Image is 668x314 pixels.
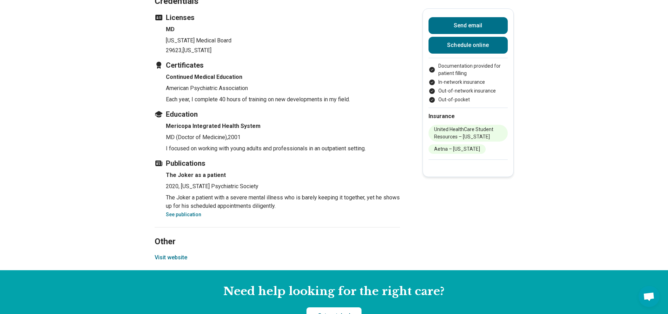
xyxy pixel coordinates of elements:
[166,46,400,55] p: 29623
[166,212,201,217] a: See publication
[155,109,400,119] h3: Education
[429,17,508,34] button: Send email
[166,171,400,179] h4: The Joker as a patient
[166,133,400,142] p: MD (Doctor of Medicine) , 2001
[166,144,400,153] p: I focused on working with young adults and professionals in an outpatient setting.
[6,284,662,299] h2: Need help looking for the right care?
[166,182,400,191] p: 2020, [US_STATE] Psychiatric Society
[182,47,211,54] span: , [US_STATE]
[155,158,400,168] h3: Publications
[429,96,508,103] li: Out-of-pocket
[166,193,400,210] p: The Joker a patient with a severe mental illness who is barely keeping it together, yet he shows ...
[429,62,508,77] li: Documentation provided for patient filling
[155,13,400,22] h3: Licenses
[429,62,508,103] ul: Payment options
[155,219,400,248] h2: Other
[166,25,400,34] h4: MD
[166,36,400,45] p: [US_STATE] Medical Board
[155,60,400,70] h3: Certificates
[429,125,508,142] li: United HealthCare Student Resources – [US_STATE]
[166,95,400,104] p: Each year, I complete 40 hours of training on new developments in my field.
[429,87,508,95] li: Out-of-network insurance
[429,37,508,54] a: Schedule online
[166,73,400,81] h4: Continued Medical Education
[155,253,187,262] button: Visit website
[639,286,660,307] div: Open chat
[429,144,486,154] li: Aetna – [US_STATE]
[429,78,508,86] li: In-network insurance
[429,112,508,121] h2: Insurance
[166,84,400,93] p: American Psychiatric Association
[166,122,400,130] h4: Mericopa Integrated Health System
